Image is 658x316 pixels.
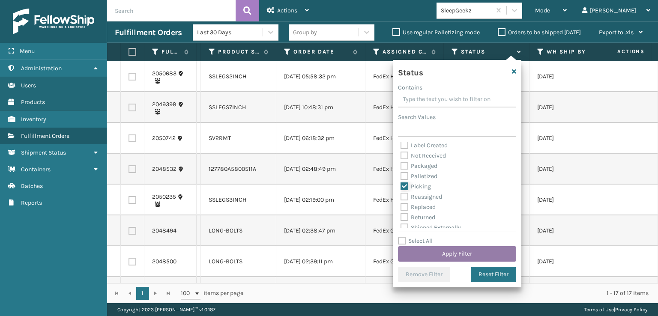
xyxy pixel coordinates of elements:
[584,307,614,313] a: Terms of Use
[398,246,516,262] button: Apply Filter
[398,113,436,122] label: Search Values
[21,116,46,123] span: Inventory
[277,7,297,14] span: Actions
[197,277,201,308] td: SG12373
[209,104,246,111] a: SSLEGS7INCH
[209,134,231,142] a: SV2RMT
[276,154,365,185] td: [DATE] 02:48:49 pm
[584,303,648,316] div: |
[529,246,615,277] td: [DATE]
[197,185,201,215] td: SS44072
[21,149,66,156] span: Shipment Status
[401,214,435,221] label: Returned
[152,134,176,143] a: 2050742
[197,123,201,154] td: SS44090
[162,48,180,56] label: Fulfillment Order Id
[152,69,176,78] a: 2050683
[398,92,516,107] input: Type the text you wish to filter on
[401,162,437,170] label: Packaged
[398,267,450,282] button: Remove Filter
[197,28,263,37] div: Last 30 Days
[276,277,365,308] td: [DATE] 02:38:37 pm
[529,154,615,185] td: [DATE]
[276,215,365,246] td: [DATE] 02:38:47 pm
[276,185,365,215] td: [DATE] 02:19:00 pm
[529,185,615,215] td: [DATE]
[276,123,365,154] td: [DATE] 06:18:32 pm
[398,237,433,244] label: Select All
[276,246,365,277] td: [DATE] 02:39:11 pm
[365,123,444,154] td: FedEx Home Delivery
[471,267,516,282] button: Reset Filter
[401,142,448,149] label: Label Created
[529,61,615,92] td: [DATE]
[181,287,243,300] span: items per page
[115,27,182,38] h3: Fulfillment Orders
[365,92,444,123] td: FedEx Home Delivery
[197,92,201,123] td: SS44045
[197,215,201,246] td: SG12372
[401,152,446,159] label: Not Received
[365,215,444,246] td: FedEx Ground
[20,48,35,55] span: Menu
[365,154,444,185] td: FedEx Home Delivery
[197,246,201,277] td: SG12367
[152,100,176,109] a: 2049398
[218,48,260,56] label: Product SKU
[152,257,176,266] a: 2048500
[529,277,615,308] td: [DATE]
[293,48,349,56] label: Order Date
[498,29,581,36] label: Orders to be shipped [DATE]
[392,29,480,36] label: Use regular Palletizing mode
[209,258,242,265] a: LONG-BOLTS
[21,82,36,89] span: Users
[401,173,437,180] label: Palletized
[21,98,45,106] span: Products
[21,166,51,173] span: Containers
[441,6,492,15] div: SleepGeekz
[401,183,431,190] label: Picking
[529,92,615,123] td: [DATE]
[152,193,176,201] a: 2050235
[209,73,246,80] a: SSLEGS2INCH
[383,48,427,56] label: Assigned Carrier Service
[209,196,246,203] a: SSLEGS3INCH
[590,45,650,59] span: Actions
[365,246,444,277] td: FedEx Ground
[293,28,317,37] div: Group by
[401,224,461,231] label: Shipped Externally
[398,65,423,78] h4: Status
[615,307,648,313] a: Privacy Policy
[21,65,62,72] span: Administration
[461,48,513,56] label: Status
[365,277,444,308] td: FedEx Home Delivery
[21,132,69,140] span: Fulfillment Orders
[276,61,365,92] td: [DATE] 05:58:32 pm
[117,303,215,316] p: Copyright 2023 [PERSON_NAME]™ v 1.0.187
[529,215,615,246] td: [DATE]
[547,48,598,56] label: WH Ship By Date
[197,61,201,92] td: SS44088
[136,287,149,300] a: 1
[276,92,365,123] td: [DATE] 10:48:31 pm
[255,289,649,298] div: 1 - 17 of 17 items
[21,199,42,206] span: Reports
[21,182,43,190] span: Batches
[401,193,442,200] label: Reassigned
[529,123,615,154] td: [DATE]
[209,165,256,173] a: 127780A5800511A
[599,29,634,36] span: Export to .xls
[535,7,550,14] span: Mode
[365,61,444,92] td: FedEx Home Delivery
[152,227,176,235] a: 2048494
[13,9,94,34] img: logo
[398,83,422,92] label: Contains
[209,227,242,234] a: LONG-BOLTS
[152,165,176,173] a: 2048532
[197,154,201,185] td: SG12374
[365,185,444,215] td: FedEx Home Delivery
[181,289,194,298] span: 100
[401,203,436,211] label: Replaced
